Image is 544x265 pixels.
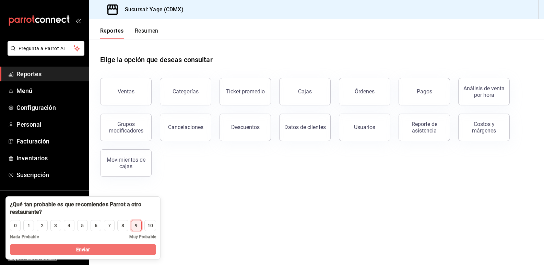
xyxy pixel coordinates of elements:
[104,220,115,231] button: 7
[91,220,101,231] button: 6
[100,27,158,39] div: navigation tabs
[23,220,34,231] button: 1
[147,222,153,229] div: 10
[108,222,111,229] div: 7
[100,27,124,39] button: Reportes
[131,220,142,231] button: 9
[284,124,326,130] div: Datos de clientes
[77,220,88,231] button: 5
[64,220,74,231] button: 4
[76,246,90,253] span: Enviar
[129,234,156,240] span: Muy Probable
[16,120,83,129] span: Personal
[10,244,156,255] button: Enviar
[339,78,390,105] button: Órdenes
[231,124,260,130] div: Descuentos
[37,220,47,231] button: 2
[399,114,450,141] button: Reporte de asistencia
[220,114,271,141] button: Descuentos
[135,222,138,229] div: 9
[121,222,124,229] div: 8
[14,222,17,229] div: 0
[81,222,84,229] div: 5
[119,5,184,14] h3: Sucursal: Yage (CDMX)
[458,78,510,105] button: Análisis de venta por hora
[16,153,83,163] span: Inventarios
[10,234,39,240] span: Nada Probable
[168,124,203,130] div: Cancelaciones
[463,121,505,134] div: Costos y márgenes
[160,114,211,141] button: Cancelaciones
[118,88,134,95] div: Ventas
[19,45,74,52] span: Pregunta a Parrot AI
[226,88,265,95] div: Ticket promedio
[279,114,331,141] button: Datos de clientes
[10,201,156,216] div: ¿Qué tan probable es que recomiendes Parrot a otro restaurante?
[220,78,271,105] button: Ticket promedio
[463,85,505,98] div: Análisis de venta por hora
[354,124,375,130] div: Usuarios
[105,121,147,134] div: Grupos modificadores
[16,103,83,112] span: Configuración
[144,220,156,231] button: 10
[100,55,213,65] h1: Elige la opción que deseas consultar
[458,114,510,141] button: Costos y márgenes
[339,114,390,141] button: Usuarios
[298,88,312,95] div: Cajas
[5,50,84,57] a: Pregunta a Parrot AI
[16,69,83,79] span: Reportes
[117,220,128,231] button: 8
[403,121,446,134] div: Reporte de asistencia
[27,222,30,229] div: 1
[50,220,61,231] button: 3
[135,27,158,39] button: Resumen
[105,157,147,170] div: Movimientos de cajas
[100,149,152,177] button: Movimientos de cajas
[160,78,211,105] button: Categorías
[41,222,44,229] div: 2
[95,222,97,229] div: 6
[16,170,83,180] span: Suscripción
[16,86,83,95] span: Menú
[355,88,375,95] div: Órdenes
[16,137,83,146] span: Facturación
[279,78,331,105] button: Cajas
[100,78,152,105] button: Ventas
[8,41,84,56] button: Pregunta a Parrot AI
[417,88,432,95] div: Pagos
[10,220,21,231] button: 0
[100,114,152,141] button: Grupos modificadores
[399,78,450,105] button: Pagos
[54,222,57,229] div: 3
[68,222,70,229] div: 4
[75,18,81,23] button: open_drawer_menu
[173,88,199,95] div: Categorías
